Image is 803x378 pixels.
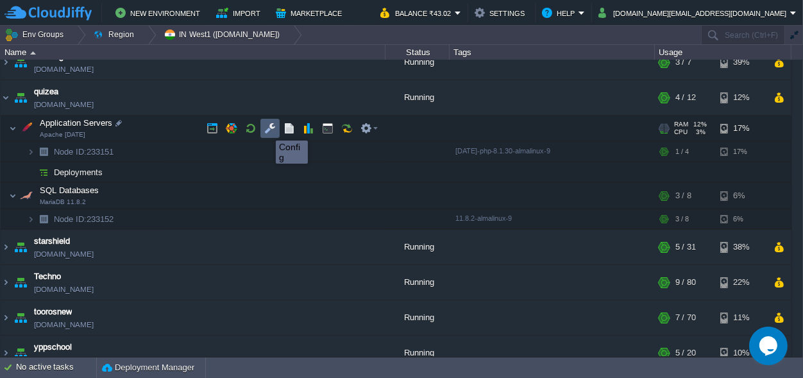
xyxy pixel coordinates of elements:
div: 22% [720,266,762,300]
div: 12% [720,81,762,116]
img: AMDAwAAAACH5BAEAAAAALAAAAAABAAEAAAICRAEAOw== [9,184,17,209]
img: CloudJiffy [4,5,92,21]
button: Region [93,26,139,44]
div: Running [385,81,450,116]
a: [DOMAIN_NAME] [34,248,94,261]
img: AMDAwAAAACH5BAEAAAAALAAAAAABAAEAAAICRAEAOw== [35,142,53,162]
a: [DOMAIN_NAME] [34,319,94,332]
span: 233152 [53,214,115,225]
span: MariaDB 11.8.2 [40,199,86,207]
a: [DOMAIN_NAME] [34,354,94,367]
a: SQL DatabasesMariaDB 11.8.2 [38,186,101,196]
div: No active tasks [16,357,96,378]
div: Running [385,46,450,80]
img: AMDAwAAAACH5BAEAAAAALAAAAAABAAEAAAICRAEAOw== [17,116,35,142]
span: RAM [674,121,688,129]
div: 11% [720,301,762,336]
div: Status [386,45,449,60]
button: New Environment [115,5,204,21]
img: AMDAwAAAACH5BAEAAAAALAAAAAABAAEAAAICRAEAOw== [35,210,53,230]
div: 17% [720,116,762,142]
img: AMDAwAAAACH5BAEAAAAALAAAAAABAAEAAAICRAEAOw== [27,210,35,230]
div: 6% [720,210,762,230]
iframe: chat widget [749,327,790,365]
a: quizea [34,86,58,99]
img: AMDAwAAAACH5BAEAAAAALAAAAAABAAEAAAICRAEAOw== [12,336,30,371]
span: Node ID: [54,148,87,157]
div: Name [1,45,385,60]
a: [DOMAIN_NAME] [34,64,94,76]
div: Running [385,336,450,371]
div: 1 / 4 [675,142,689,162]
a: Node ID:233151 [53,147,115,158]
img: AMDAwAAAACH5BAEAAAAALAAAAAABAAEAAAICRAEAOw== [1,81,11,116]
div: 3 / 8 [675,210,689,230]
div: 38% [720,230,762,265]
div: Running [385,301,450,336]
div: 3 / 7 [675,46,691,80]
img: AMDAwAAAACH5BAEAAAAALAAAAAABAAEAAAICRAEAOw== [1,266,11,300]
span: [DATE]-php-8.1.30-almalinux-9 [455,148,550,155]
img: AMDAwAAAACH5BAEAAAAALAAAAAABAAEAAAICRAEAOw== [12,230,30,265]
div: Running [385,266,450,300]
div: 17% [720,142,762,162]
div: Running [385,230,450,265]
div: 10% [720,336,762,371]
img: AMDAwAAAACH5BAEAAAAALAAAAAABAAEAAAICRAEAOw== [27,142,35,162]
span: Node ID: [54,215,87,225]
img: AMDAwAAAACH5BAEAAAAALAAAAAABAAEAAAICRAEAOw== [1,230,11,265]
img: AMDAwAAAACH5BAEAAAAALAAAAAABAAEAAAICRAEAOw== [30,51,36,55]
img: AMDAwAAAACH5BAEAAAAALAAAAAABAAEAAAICRAEAOw== [35,163,53,183]
a: Node ID:233152 [53,214,115,225]
a: starshield [34,236,70,248]
a: Deployments [53,168,105,178]
a: toorosnew [34,306,72,319]
img: AMDAwAAAACH5BAEAAAAALAAAAAABAAEAAAICRAEAOw== [1,336,11,371]
a: Techno [34,271,61,284]
button: Help [542,5,579,21]
span: 3% [693,129,706,137]
img: AMDAwAAAACH5BAEAAAAALAAAAAABAAEAAAICRAEAOw== [9,116,17,142]
button: Balance ₹43.02 [380,5,455,21]
span: 11.8.2-almalinux-9 [455,215,512,223]
button: Env Groups [4,26,68,44]
img: AMDAwAAAACH5BAEAAAAALAAAAAABAAEAAAICRAEAOw== [1,301,11,336]
button: Import [216,5,264,21]
button: IN West1 ([DOMAIN_NAME]) [164,26,284,44]
div: 3 / 8 [675,184,691,209]
div: 6% [720,184,762,209]
span: SQL Databases [38,185,101,196]
span: CPU [674,129,688,137]
div: Usage [655,45,791,60]
button: [DOMAIN_NAME][EMAIL_ADDRESS][DOMAIN_NAME] [598,5,790,21]
div: 4 / 12 [675,81,696,116]
div: 7 / 70 [675,301,696,336]
span: 233151 [53,147,115,158]
div: 5 / 20 [675,336,696,371]
div: Tags [450,45,654,60]
div: 9 / 80 [675,266,696,300]
button: Settings [475,5,528,21]
button: Marketplace [276,5,346,21]
div: Config [279,142,305,162]
img: AMDAwAAAACH5BAEAAAAALAAAAAABAAEAAAICRAEAOw== [17,184,35,209]
span: 12% [693,121,707,129]
span: Application Servers [38,118,114,129]
img: AMDAwAAAACH5BAEAAAAALAAAAAABAAEAAAICRAEAOw== [12,301,30,336]
button: Deployment Manager [102,361,194,374]
a: [DOMAIN_NAME] [34,284,94,296]
img: AMDAwAAAACH5BAEAAAAALAAAAAABAAEAAAICRAEAOw== [12,46,30,80]
img: AMDAwAAAACH5BAEAAAAALAAAAAABAAEAAAICRAEAOw== [12,266,30,300]
div: 39% [720,46,762,80]
img: AMDAwAAAACH5BAEAAAAALAAAAAABAAEAAAICRAEAOw== [1,46,11,80]
a: Application ServersApache [DATE] [38,119,114,128]
a: yppschool [34,341,72,354]
div: 5 / 31 [675,230,696,265]
a: [DOMAIN_NAME] [34,99,94,112]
